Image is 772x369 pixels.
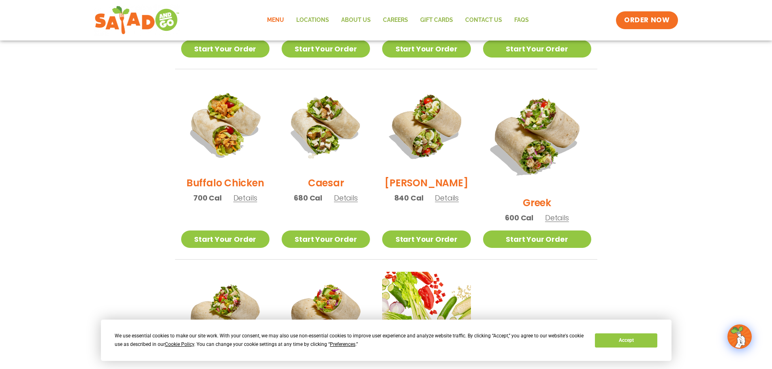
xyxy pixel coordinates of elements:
a: FAQs [508,11,535,30]
span: Details [545,213,569,223]
span: Preferences [330,341,355,347]
h2: Caesar [308,176,344,190]
div: Cookie Consent Prompt [101,320,671,361]
img: Product photo for Caesar Wrap [282,81,370,170]
a: Locations [290,11,335,30]
a: Start Your Order [181,40,269,58]
span: ORDER NOW [624,15,669,25]
a: Start Your Order [181,230,269,248]
span: 840 Cal [394,192,423,203]
a: Start Your Order [282,40,370,58]
img: new-SAG-logo-768×292 [94,4,180,36]
a: About Us [335,11,377,30]
span: Cookie Policy [165,341,194,347]
a: Menu [261,11,290,30]
img: Product photo for Thai Wrap [282,272,370,360]
h2: [PERSON_NAME] [385,176,468,190]
img: Product photo for Cobb Wrap [382,81,470,170]
a: Start Your Order [382,230,470,248]
a: Start Your Order [282,230,370,248]
img: Product photo for Build Your Own [382,272,470,360]
a: Start Your Order [483,40,591,58]
h2: Buffalo Chicken [186,176,264,190]
span: 680 Cal [294,192,322,203]
a: Contact Us [459,11,508,30]
img: Product photo for Jalapeño Ranch Wrap [181,272,269,360]
button: Accept [595,333,657,348]
div: We use essential cookies to make our site work. With your consent, we may also use non-essential ... [115,332,585,349]
img: wpChatIcon [728,325,751,348]
a: Start Your Order [382,40,470,58]
span: 700 Cal [193,192,222,203]
a: Start Your Order [483,230,591,248]
a: Careers [377,11,414,30]
img: Product photo for Greek Wrap [483,81,591,190]
a: ORDER NOW [616,11,678,29]
img: Product photo for Buffalo Chicken Wrap [181,81,269,170]
span: Details [334,193,358,203]
span: Details [435,193,459,203]
nav: Menu [261,11,535,30]
span: Details [233,193,257,203]
a: GIFT CARDS [414,11,459,30]
span: 600 Cal [505,212,533,223]
h2: Greek [523,196,551,210]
